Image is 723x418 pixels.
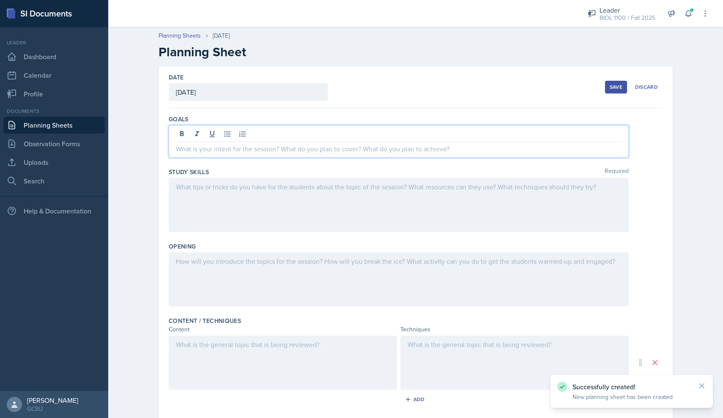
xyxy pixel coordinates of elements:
span: Required [605,168,629,176]
h2: Planning Sheet [159,44,673,60]
button: Discard [630,81,663,93]
p: New planning sheet has been created [572,393,691,401]
div: Add [407,396,425,403]
div: Leader [600,5,655,15]
a: Uploads [3,154,105,171]
a: Observation Forms [3,135,105,152]
label: Opening [169,242,196,251]
div: GCSU [27,404,78,413]
div: [DATE] [213,31,230,40]
a: Planning Sheets [159,31,201,40]
button: Add [402,393,430,406]
a: Calendar [3,67,105,84]
a: Planning Sheets [3,117,105,134]
div: Save [610,84,622,90]
a: Dashboard [3,48,105,65]
a: Profile [3,85,105,102]
label: Study Skills [169,168,209,176]
div: BIOL 1100 / Fall 2025 [600,14,655,22]
label: Content / Techniques [169,317,241,325]
div: Documents [3,107,105,115]
a: Search [3,172,105,189]
div: Techniques [400,325,629,334]
div: [PERSON_NAME] [27,396,78,404]
div: Content [169,325,397,334]
p: Successfully created! [572,382,691,391]
label: Date [169,73,183,82]
div: Discard [635,84,658,90]
div: Leader [3,39,105,46]
label: Goals [169,115,189,123]
button: Save [605,81,627,93]
div: Help & Documentation [3,202,105,219]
